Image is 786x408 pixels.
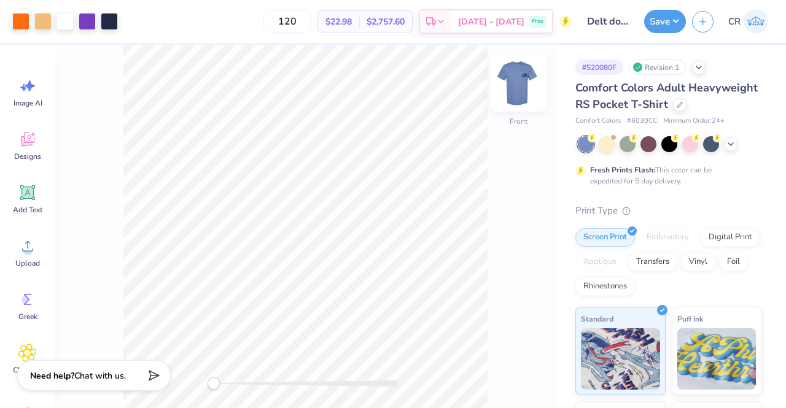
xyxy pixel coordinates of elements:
span: Add Text [13,205,42,215]
div: Revision 1 [629,60,686,75]
span: $22.98 [325,15,352,28]
div: Embroidery [639,228,697,247]
span: Standard [581,312,613,325]
input: Untitled Design [578,9,638,34]
span: [DATE] - [DATE] [458,15,524,28]
span: Upload [15,258,40,268]
div: Foil [719,253,748,271]
div: Transfers [628,253,677,271]
button: Save [644,10,686,33]
span: Image AI [14,98,42,108]
div: Rhinestones [575,277,635,296]
img: Front [494,59,543,108]
div: Front [510,116,527,127]
div: This color can be expedited for 5 day delivery. [590,164,741,187]
span: # 6030CC [627,116,657,126]
span: Chat with us. [74,370,126,382]
span: CR [728,15,741,29]
div: Screen Print [575,228,635,247]
strong: Fresh Prints Flash: [590,165,655,175]
img: Standard [581,328,660,390]
span: Minimum Order: 24 + [663,116,725,126]
div: Print Type [575,204,761,218]
div: Applique [575,253,625,271]
span: $2,757.60 [367,15,405,28]
div: # 520080F [575,60,623,75]
span: Greek [18,312,37,321]
span: Designs [14,152,41,161]
img: Puff Ink [677,328,757,390]
input: – – [263,10,311,33]
img: Conner Roberts [744,9,768,34]
span: Clipart & logos [7,365,48,385]
span: Comfort Colors [575,116,621,126]
span: Puff Ink [677,312,703,325]
span: Free [532,17,543,26]
div: Vinyl [681,253,715,271]
span: Comfort Colors Adult Heavyweight RS Pocket T-Shirt [575,80,758,112]
div: Accessibility label [208,377,220,390]
div: Digital Print [701,228,760,247]
strong: Need help? [30,370,74,382]
a: CR [723,9,774,34]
